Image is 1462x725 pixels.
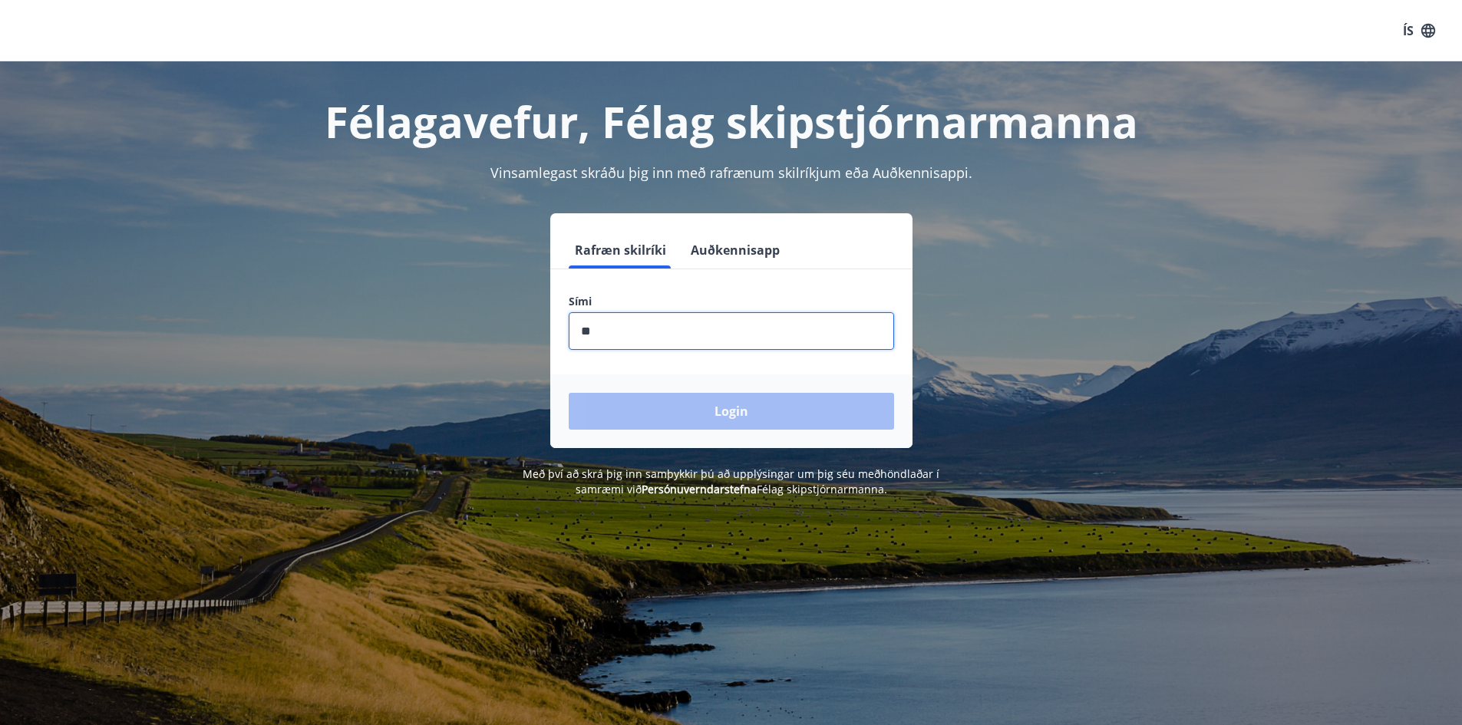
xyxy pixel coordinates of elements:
button: Auðkennisapp [685,232,786,269]
button: Rafræn skilríki [569,232,672,269]
button: ÍS [1394,17,1444,44]
h1: Félagavefur, Félag skipstjórnarmanna [197,92,1266,150]
a: Persónuverndarstefna [642,482,757,496]
span: Vinsamlegast skráðu þig inn með rafrænum skilríkjum eða Auðkennisappi. [490,163,972,182]
label: Sími [569,294,894,309]
span: Með því að skrá þig inn samþykkir þú að upplýsingar um þig séu meðhöndlaðar í samræmi við Félag s... [523,466,939,496]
